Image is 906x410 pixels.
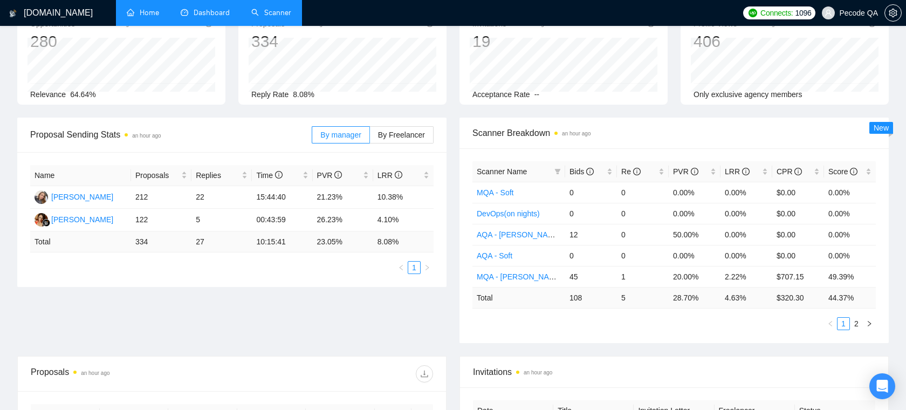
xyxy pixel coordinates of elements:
td: 334 [131,231,191,252]
span: filter [554,168,561,175]
span: Scanner Name [477,167,527,176]
a: AQA - Soft [477,251,512,260]
td: 0.00% [720,224,772,245]
th: Proposals [131,165,191,186]
span: info-circle [691,168,698,175]
time: a few seconds ago [87,21,132,27]
time: an hour ago [749,21,778,27]
td: Total [30,231,131,252]
a: DevOps(on nights) [477,209,540,218]
td: 12 [565,224,617,245]
a: homeHome [127,8,159,17]
li: 1 [837,317,850,330]
td: 23.05 % [313,231,373,252]
td: 0 [565,203,617,224]
td: Total [472,287,565,308]
span: Acceptance Rate [472,90,530,99]
div: Open Intercom Messenger [869,373,895,399]
div: 280 [30,31,132,52]
a: MQA - [PERSON_NAME] (autobid on) [477,272,605,281]
button: left [395,261,408,274]
button: right [421,261,434,274]
span: user [825,9,832,17]
td: 0.00% [824,203,876,224]
td: 44.37 % [824,287,876,308]
time: an hour ago [524,370,552,375]
td: 45 [565,266,617,287]
div: 334 [251,31,326,52]
span: filter [552,163,563,180]
time: an hour ago [81,370,109,376]
span: Replies [196,169,239,181]
button: left [824,317,837,330]
td: 10.38% [373,186,434,209]
td: 0.00% [720,245,772,266]
span: Bids [569,167,594,176]
div: Proposals [31,365,232,382]
span: CPR [777,167,802,176]
span: By Freelancer [378,131,425,139]
div: [PERSON_NAME] [51,191,113,203]
img: upwork-logo.png [749,9,757,17]
span: right [424,264,430,271]
td: 10:15:41 [252,231,312,252]
td: 5 [617,287,669,308]
th: Name [30,165,131,186]
img: V [35,190,48,204]
a: searchScanner [251,8,291,17]
a: V[PERSON_NAME] [35,192,113,201]
span: 64.64% [70,90,95,99]
td: 4.10% [373,209,434,231]
td: 0.00% [720,182,772,203]
li: Next Page [421,261,434,274]
a: 1 [838,318,849,330]
span: left [827,320,834,327]
td: 15:44:40 [252,186,312,209]
a: 1 [408,262,420,274]
a: 2 [850,318,862,330]
td: 8.08 % [373,231,434,252]
td: 5 [191,209,252,231]
span: Proposal Sending Stats [30,128,312,141]
span: PVR [673,167,698,176]
td: 0.00% [824,182,876,203]
td: 0 [617,182,669,203]
td: 1 [617,266,669,287]
span: Scanner Breakdown [472,126,876,140]
span: info-circle [334,171,342,179]
button: download [416,365,433,382]
span: download [416,370,433,378]
td: 0.00% [669,182,720,203]
td: $0.00 [772,224,824,245]
time: an hour ago [132,133,161,139]
div: 19 [472,31,547,52]
td: 108 [565,287,617,308]
span: Connects: [760,7,793,19]
div: [PERSON_NAME] [51,214,113,225]
span: New [874,124,889,132]
span: 1096 [795,7,811,19]
span: Time [256,171,282,180]
td: 0 [565,245,617,266]
span: LRR [377,171,402,180]
td: 22 [191,186,252,209]
span: Proposals [135,169,179,181]
span: left [398,264,404,271]
span: 8.08% [293,90,314,99]
time: an hour ago [518,21,547,27]
td: 122 [131,209,191,231]
span: info-circle [275,171,283,179]
td: 212 [131,186,191,209]
span: info-circle [794,168,802,175]
td: 20.00% [669,266,720,287]
span: LRR [725,167,750,176]
span: -- [534,90,539,99]
td: 0.00% [669,245,720,266]
span: Invitations [473,365,875,379]
a: AQA - [PERSON_NAME](autobid ff) (Copy of Polina's) [477,230,658,239]
td: 0.00% [669,203,720,224]
span: info-circle [395,171,402,179]
span: Reply Rate [251,90,289,99]
td: 0 [565,182,617,203]
span: dashboard [181,9,188,16]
